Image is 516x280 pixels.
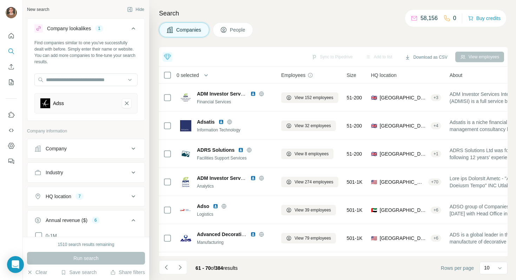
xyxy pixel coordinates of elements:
[173,260,187,274] button: Navigate to next page
[27,20,145,40] button: Company lookalikes1
[380,178,426,185] span: [GEOGRAPHIC_DATA], [US_STATE]
[347,122,362,129] span: 51-200
[43,232,57,239] span: 0-1M
[197,146,234,154] span: ADRS Solutions
[347,235,363,242] span: 501-1K
[468,13,501,23] button: Buy credits
[371,94,377,101] span: 🇬🇧
[421,14,438,22] p: 58,156
[122,4,149,15] button: Hide
[230,26,246,33] span: People
[177,72,199,79] span: 0 selected
[250,91,256,97] img: LinkedIn logo
[197,211,273,217] div: Logistics
[27,140,145,157] button: Company
[431,95,441,101] div: + 3
[371,178,377,185] span: 🇺🇸
[218,119,224,125] img: LinkedIn logo
[6,124,17,137] button: Use Surfe API
[46,193,71,200] div: HQ location
[211,265,215,271] span: of
[159,260,173,274] button: Navigate to previous page
[6,7,17,18] img: Avatar
[431,235,441,241] div: + 6
[58,241,114,248] div: 1510 search results remaining
[27,188,145,205] button: HQ location7
[295,151,329,157] span: View 8 employees
[295,95,333,101] span: View 152 employees
[61,269,97,276] button: Save search
[40,98,50,108] img: Adss-logo
[450,72,463,79] span: About
[431,151,441,157] div: + 1
[431,207,441,213] div: + 6
[371,150,377,157] span: 🇬🇧
[281,233,336,243] button: View 79 employees
[215,265,223,271] span: 384
[428,179,441,185] div: + 70
[250,232,256,237] img: LinkedIn logo
[6,60,17,73] button: Enrich CSV
[371,122,377,129] span: 🇬🇧
[380,122,428,129] span: [GEOGRAPHIC_DATA], [GEOGRAPHIC_DATA], [GEOGRAPHIC_DATA]
[197,183,273,189] div: Analytics
[197,232,269,237] span: Advanced Decorative Systems
[380,207,428,214] span: [GEOGRAPHIC_DATA], [GEOGRAPHIC_DATA]
[46,169,63,176] div: Industry
[295,207,331,213] span: View 39 employees
[484,264,490,271] p: 10
[27,164,145,181] button: Industry
[371,207,377,214] span: 🇦🇪
[122,98,132,108] button: Adss-remove-button
[380,235,428,242] span: [GEOGRAPHIC_DATA], [US_STATE]
[281,72,305,79] span: Employees
[7,256,24,273] div: Open Intercom Messenger
[110,269,145,276] button: Share filters
[347,72,356,79] span: Size
[180,120,191,131] img: Logo of Adsatis
[441,265,474,272] span: Rows per page
[46,217,87,224] div: Annual revenue ($)
[371,72,397,79] span: HQ location
[6,155,17,168] button: Feedback
[196,265,211,271] span: 61 - 70
[238,147,244,153] img: LinkedIn logo
[6,30,17,42] button: Quick start
[380,94,428,101] span: [GEOGRAPHIC_DATA], [GEOGRAPHIC_DATA], [GEOGRAPHIC_DATA]
[453,14,456,22] p: 0
[27,6,49,13] div: New search
[281,205,336,215] button: View 39 employees
[347,178,363,185] span: 501-1K
[196,265,238,271] span: results
[197,91,281,97] span: ADM Investor Services International
[197,175,250,181] span: ADM Investor Services
[34,40,138,65] div: Find companies similar to one you've successfully dealt with before. Simply enter their name or w...
[180,233,191,244] img: Logo of Advanced Decorative Systems
[47,25,91,32] div: Company lookalikes
[180,148,191,159] img: Logo of ADRS Solutions
[176,26,202,33] span: Companies
[347,150,362,157] span: 51-200
[400,52,452,63] button: Download as CSV
[371,235,377,242] span: 🇺🇸
[197,99,273,105] div: Financial Services
[197,118,215,125] span: Adsatis
[347,207,363,214] span: 501-1K
[295,123,331,129] span: View 32 employees
[281,177,338,187] button: View 274 employees
[92,217,100,223] div: 6
[380,150,428,157] span: [GEOGRAPHIC_DATA], [GEOGRAPHIC_DATA]
[431,123,441,129] div: + 4
[250,175,256,181] img: LinkedIn logo
[180,92,191,103] img: Logo of ADM Investor Services International
[180,204,191,216] img: Logo of Adso
[6,139,17,152] button: Dashboard
[6,109,17,121] button: Use Surfe on LinkedIn
[6,45,17,58] button: Search
[347,94,362,101] span: 51-200
[95,25,103,32] div: 1
[27,128,145,134] p: Company information
[281,121,336,131] button: View 32 employees
[159,8,508,18] h4: Search
[281,92,338,103] button: View 152 employees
